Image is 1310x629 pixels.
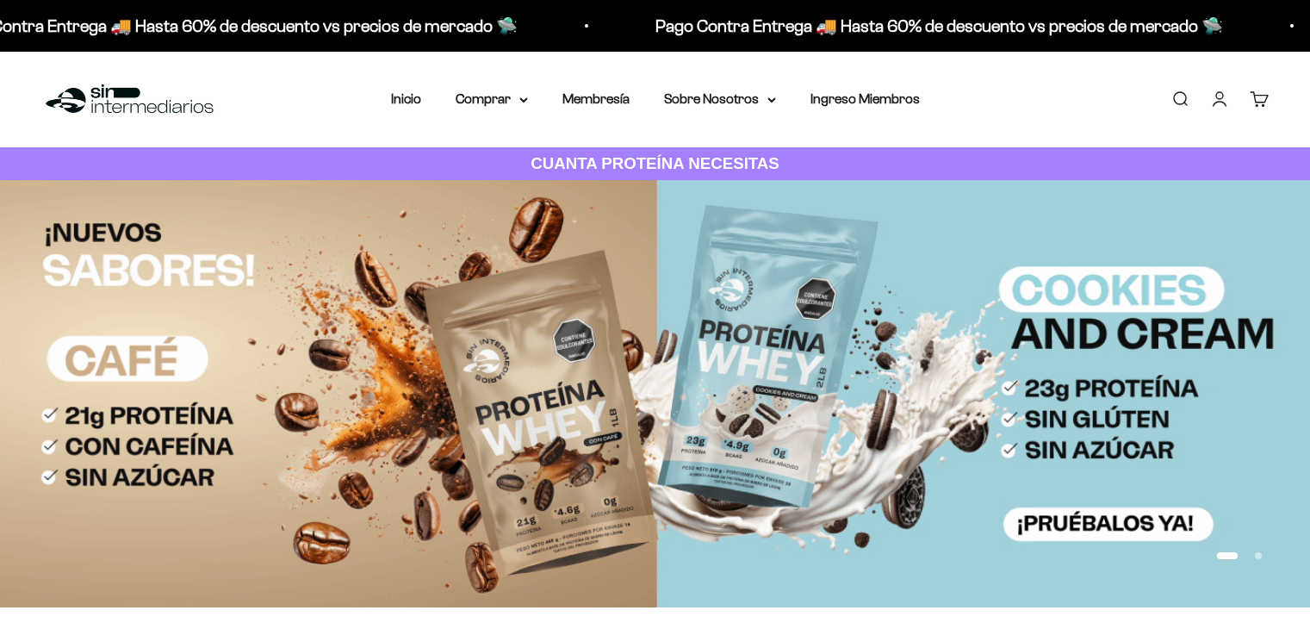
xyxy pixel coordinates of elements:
a: Ingreso Miembros [810,91,920,106]
strong: CUANTA PROTEÍNA NECESITAS [531,154,779,172]
a: Inicio [391,91,421,106]
summary: Comprar [456,88,528,110]
a: Membresía [562,91,630,106]
p: Pago Contra Entrega 🚚 Hasta 60% de descuento vs precios de mercado 🛸 [650,12,1218,40]
summary: Sobre Nosotros [664,88,776,110]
